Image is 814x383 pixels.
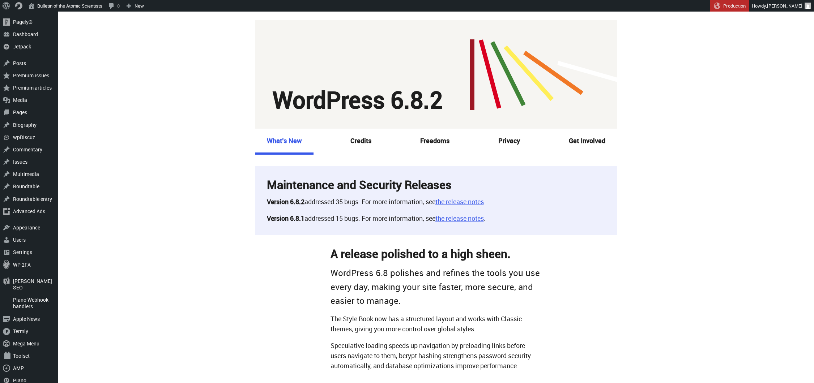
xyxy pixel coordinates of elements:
h1: WordPress 6.8.2 [273,88,443,111]
p: The Style Book now has a structured layout and works with Classic themes, giving you more control... [331,314,542,334]
strong: Version 6.8.1 [267,214,304,223]
a: the release notes [435,197,484,206]
p: Speculative loading speeds up navigation by preloading links before users navigate to them, bcryp... [331,341,542,371]
h2: A release polished to a high sheen. [331,247,542,260]
a: What’s New [255,129,314,155]
a: Credits [339,129,383,154]
a: Privacy [487,129,532,154]
a: Get Involved [557,129,617,154]
nav: Secondary menu [255,129,617,155]
a: the release notes [435,214,484,223]
a: Freedoms [409,129,461,154]
p: addressed 15 bugs. For more information, see . [267,214,605,224]
h2: Maintenance and Security Releases [267,178,605,191]
p: addressed 35 bugs. For more information, see . [267,197,605,207]
p: WordPress 6.8 polishes and refines the tools you use every day, making your site faster, more sec... [331,266,542,307]
span: [PERSON_NAME] [767,3,802,9]
strong: Version 6.8.2 [267,197,304,206]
